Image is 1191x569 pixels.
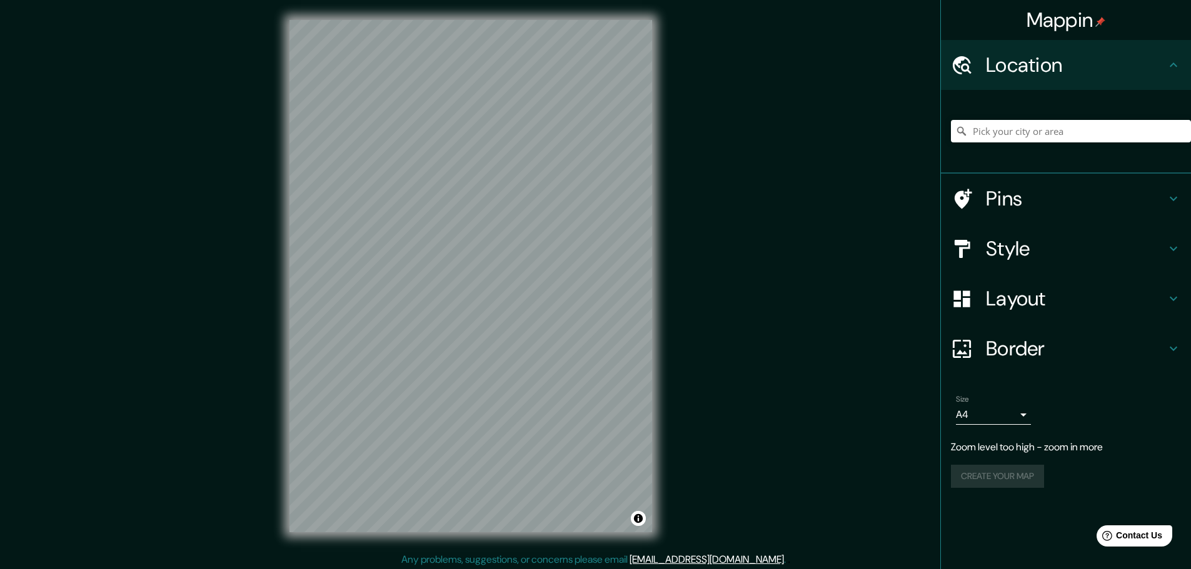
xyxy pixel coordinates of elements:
[289,20,652,532] canvas: Map
[956,394,969,405] label: Size
[941,274,1191,324] div: Layout
[401,552,786,567] p: Any problems, suggestions, or concerns please email .
[631,511,646,526] button: Toggle attribution
[956,405,1031,425] div: A4
[941,224,1191,274] div: Style
[986,52,1166,77] h4: Location
[986,286,1166,311] h4: Layout
[941,40,1191,90] div: Location
[941,174,1191,224] div: Pins
[941,324,1191,374] div: Border
[786,552,788,567] div: .
[1080,520,1177,555] iframe: Help widget launcher
[951,440,1181,455] p: Zoom level too high - zoom in more
[1095,17,1105,27] img: pin-icon.png
[951,120,1191,142] input: Pick your city or area
[630,553,784,566] a: [EMAIL_ADDRESS][DOMAIN_NAME]
[788,552,790,567] div: .
[1027,7,1106,32] h4: Mappin
[986,336,1166,361] h4: Border
[986,236,1166,261] h4: Style
[986,186,1166,211] h4: Pins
